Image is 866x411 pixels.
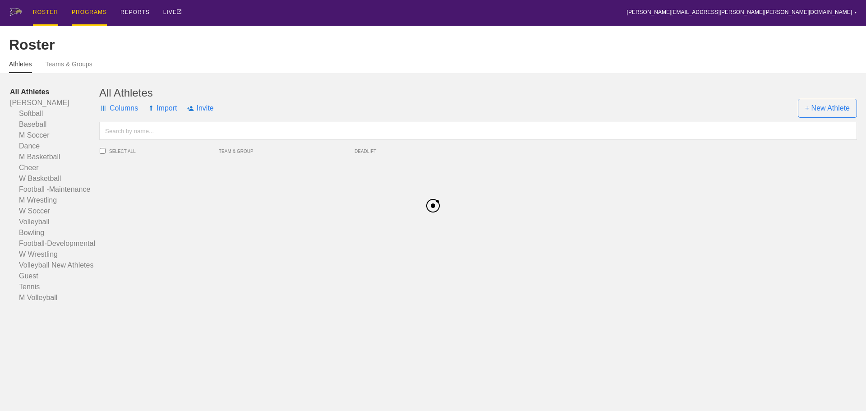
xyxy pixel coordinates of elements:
a: Volleyball New Athletes [10,260,99,271]
img: black_logo.png [426,199,440,212]
span: Import [148,95,177,122]
a: [PERSON_NAME] [10,97,99,108]
span: Columns [99,95,138,122]
a: Baseball [10,119,99,130]
a: Volleyball [10,217,99,227]
a: M Soccer [10,130,99,141]
a: Teams & Groups [46,60,92,72]
img: logo [9,8,22,16]
a: Football-Developmental [10,238,99,249]
a: M Volleyball [10,292,99,303]
a: Cheer [10,162,99,173]
a: W Soccer [10,206,99,217]
a: Athletes [9,60,32,73]
a: W Basketball [10,173,99,184]
span: SELECT ALL [109,149,219,154]
a: Football -Maintenance [10,184,99,195]
a: All Athletes [10,87,99,97]
span: TEAM & GROUP [219,149,355,154]
a: W Wrestling [10,249,99,260]
div: Roster [9,37,857,53]
a: Guest [10,271,99,282]
a: Dance [10,141,99,152]
input: Search by name... [99,122,857,140]
a: Bowling [10,227,99,238]
a: M Wrestling [10,195,99,206]
a: Softball [10,108,99,119]
a: M Basketball [10,152,99,162]
span: DEADLIFT [355,149,405,154]
div: All Athletes [99,87,857,99]
iframe: Chat Widget [704,306,866,411]
a: Tennis [10,282,99,292]
span: + New Athlete [798,99,857,118]
span: Invite [187,95,213,122]
div: ▼ [854,10,857,15]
